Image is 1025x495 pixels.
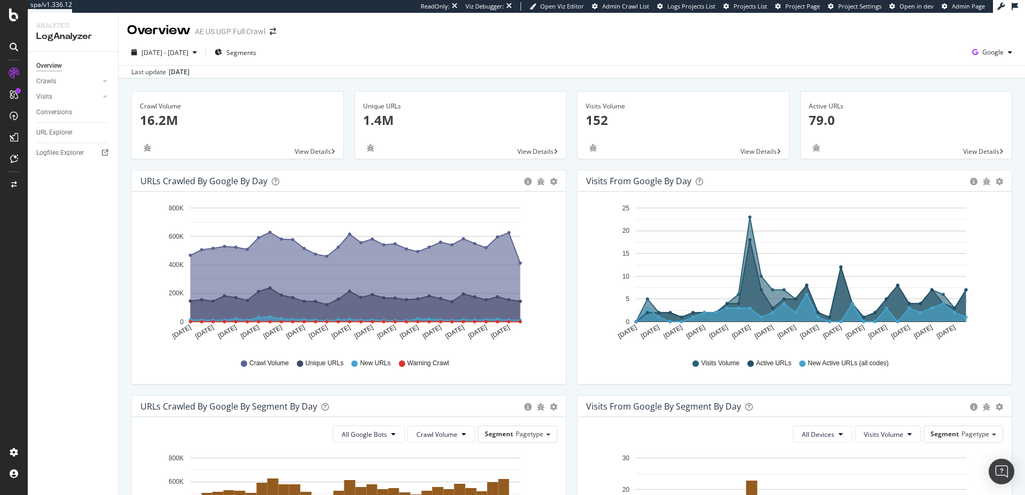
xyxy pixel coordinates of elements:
[36,147,111,159] a: Logfiles Explorer
[363,111,558,129] p: 1.4M
[36,107,72,118] div: Conversions
[952,2,985,10] span: Admin Page
[838,2,881,10] span: Project Settings
[363,144,378,152] div: bug
[217,324,238,340] text: [DATE]
[140,200,554,349] div: A chart.
[399,324,420,340] text: [DATE]
[963,147,999,156] span: View Details
[169,478,184,485] text: 600K
[305,359,343,368] span: Unique URLs
[775,2,820,11] a: Project Page
[540,2,584,10] span: Open Viz Editor
[524,403,532,411] div: circle-info
[239,324,261,340] text: [DATE]
[793,426,852,443] button: All Devices
[169,290,184,297] text: 200K
[996,178,1003,185] div: gear
[537,403,545,411] div: bug
[982,48,1004,57] span: Google
[485,429,513,438] span: Segment
[195,26,265,37] div: AE US UGP Full Crawl
[353,324,374,340] text: [DATE]
[900,2,934,10] span: Open in dev
[785,2,820,10] span: Project Page
[808,359,888,368] span: New Active URLs (all codes)
[657,2,715,11] a: Logs Projects List
[622,454,630,462] text: 30
[360,359,390,368] span: New URLs
[36,127,73,138] div: URL Explorer
[270,28,276,35] div: arrow-right-arrow-left
[889,2,934,11] a: Open in dev
[730,324,752,340] text: [DATE]
[931,429,959,438] span: Segment
[586,176,691,186] div: Visits from Google by day
[36,60,62,72] div: Overview
[36,60,111,72] a: Overview
[776,324,798,340] text: [DATE]
[867,324,888,340] text: [DATE]
[586,401,741,412] div: Visits from Google By Segment By Day
[524,178,532,185] div: circle-info
[586,101,781,111] div: Visits Volume
[640,324,661,340] text: [DATE]
[723,2,767,11] a: Projects List
[36,91,52,103] div: Visits
[171,324,192,340] text: [DATE]
[685,324,706,340] text: [DATE]
[466,2,504,11] div: Viz Debugger:
[363,101,558,111] div: Unique URLs
[127,44,201,61] button: [DATE] - [DATE]
[822,324,843,340] text: [DATE]
[537,178,545,185] div: bug
[753,324,775,340] text: [DATE]
[622,486,630,493] text: 20
[140,401,317,412] div: URLs Crawled by Google By Segment By Day
[912,324,934,340] text: [DATE]
[140,101,335,111] div: Crawl Volume
[169,261,184,269] text: 400K
[809,111,1004,129] p: 79.0
[140,111,335,129] p: 16.2M
[421,324,443,340] text: [DATE]
[210,44,261,61] button: Segments
[828,2,881,11] a: Project Settings
[127,21,191,40] div: Overview
[970,403,977,411] div: circle-info
[295,147,331,156] span: View Details
[516,429,543,438] span: Pagetype
[622,273,630,280] text: 10
[809,101,1004,111] div: Active URLs
[550,178,557,185] div: gear
[517,147,554,156] span: View Details
[180,318,184,326] text: 0
[36,147,84,159] div: Logfiles Explorer
[490,324,511,340] text: [DATE]
[970,178,977,185] div: circle-info
[333,426,405,443] button: All Google Bots
[416,430,458,439] span: Crawl Volume
[968,44,1016,61] button: Google
[550,403,557,411] div: gear
[530,2,584,11] a: Open Viz Editor
[622,227,630,235] text: 20
[421,2,450,11] div: ReadOnly:
[169,233,184,240] text: 600K
[169,67,190,77] div: [DATE]
[407,426,475,443] button: Crawl Volume
[602,2,649,10] span: Admin Crawl List
[626,318,629,326] text: 0
[855,426,921,443] button: Visits Volume
[194,324,215,340] text: [DATE]
[36,107,111,118] a: Conversions
[169,454,184,462] text: 800K
[36,30,109,43] div: LogAnalyzer
[890,324,911,340] text: [DATE]
[622,205,630,212] text: 25
[249,359,289,368] span: Crawl Volume
[734,2,767,10] span: Projects List
[983,403,990,411] div: bug
[586,200,999,349] div: A chart.
[708,324,729,340] text: [DATE]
